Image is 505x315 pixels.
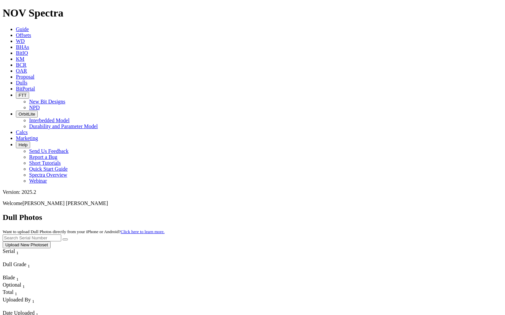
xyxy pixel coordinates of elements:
p: Welcome [3,200,502,206]
div: Sort None [3,262,49,275]
span: Sort None [32,297,34,302]
a: Guide [16,26,29,32]
a: Dulls [16,80,27,86]
a: Durability and Parameter Model [29,123,98,129]
sub: 1 [16,250,19,255]
div: Column Menu [3,269,49,275]
h1: NOV Spectra [3,7,502,19]
span: FTT [19,93,26,98]
div: Uploaded By Sort None [3,297,39,304]
div: Sort None [3,248,31,262]
a: Interbedded Model [29,118,69,123]
span: Uploaded By [3,297,31,302]
a: WD [16,38,25,44]
a: Webinar [29,178,47,184]
button: OrbitLite [16,111,38,118]
a: Quick Start Guide [29,166,68,172]
a: Report a Bug [29,154,57,160]
a: Short Tutorials [29,160,61,166]
sub: 1 [23,284,25,289]
span: Sort None [16,248,19,254]
a: Calcs [16,129,28,135]
div: Column Menu [3,256,31,262]
a: Offsets [16,32,31,38]
sub: 1 [28,263,30,268]
span: Serial [3,248,15,254]
sub: 1 [15,292,17,297]
a: New Bit Designs [29,99,65,104]
a: OAR [16,68,27,74]
button: Help [16,141,30,148]
a: Send Us Feedback [29,148,69,154]
div: Version: 2025.2 [3,189,502,195]
input: Search Serial Number [3,234,61,241]
a: Spectra Overview [29,172,67,178]
div: Column Menu [3,304,39,310]
div: Sort None [3,289,26,297]
span: Blade [3,275,15,280]
span: OrbitLite [19,112,35,117]
span: Total [3,289,14,295]
div: Blade Sort None [3,275,26,282]
span: [PERSON_NAME] [PERSON_NAME] [23,200,108,206]
span: Sort None [23,282,25,288]
a: NPD [29,105,40,110]
div: Optional Sort None [3,282,26,289]
span: Optional [3,282,21,288]
a: BCR [16,62,26,68]
small: Want to upload Dull Photos directly from your iPhone or Android? [3,229,164,234]
div: Sort None [3,282,26,289]
button: Upload New Photoset [3,241,51,248]
sub: 1 [16,277,19,282]
sub: 1 [32,299,34,304]
a: BitPortal [16,86,35,91]
span: Sort None [28,262,30,267]
div: Sort None [3,297,39,310]
h2: Dull Photos [3,213,502,222]
div: Dull Grade Sort None [3,262,49,269]
a: Click here to learn more. [121,229,165,234]
a: Marketing [16,135,38,141]
div: Total Sort None [3,289,26,297]
button: FTT [16,92,29,99]
a: Proposal [16,74,34,80]
a: BHAs [16,44,29,50]
div: Sort None [3,275,26,282]
a: BitIQ [16,50,28,56]
span: Dull Grade [3,262,26,267]
span: Help [19,142,27,147]
span: Sort None [16,275,19,280]
span: Sort None [15,289,17,295]
a: KM [16,56,24,62]
div: Serial Sort None [3,248,31,256]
